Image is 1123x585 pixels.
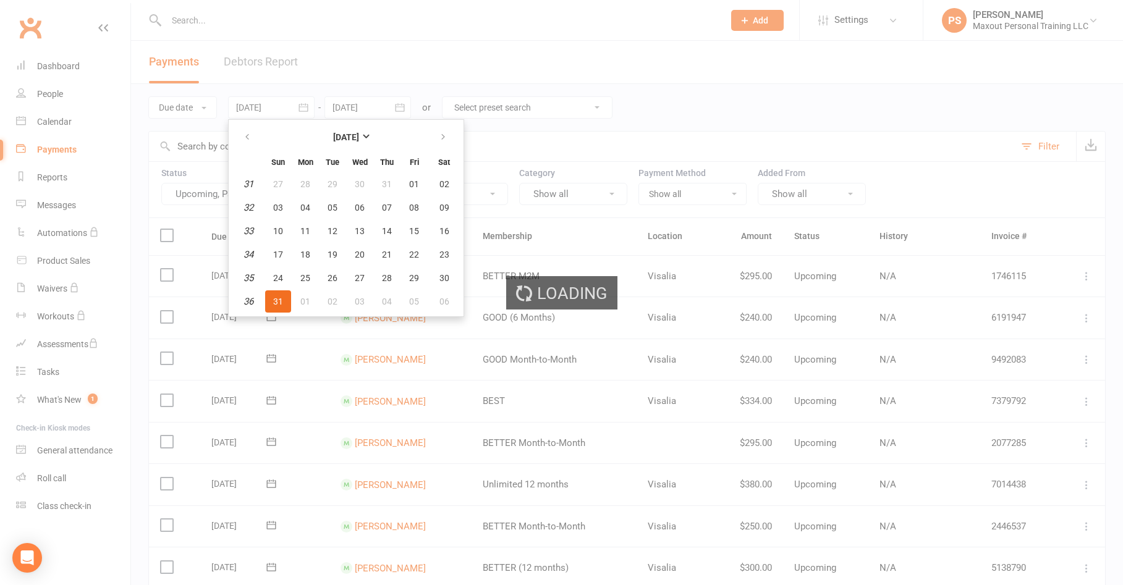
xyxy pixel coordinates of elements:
button: 02 [320,290,345,313]
span: 11 [300,226,310,236]
button: 31 [265,290,291,313]
button: 26 [320,267,345,289]
span: 18 [300,250,310,259]
button: 12 [320,220,345,242]
button: 01 [292,290,318,313]
span: 22 [409,250,419,259]
span: 31 [273,297,283,306]
small: Sunday [271,158,285,167]
button: 28 [292,173,318,195]
span: 28 [382,273,392,283]
button: 16 [428,220,460,242]
em: 32 [244,202,253,213]
button: 25 [292,267,318,289]
button: 23 [428,243,460,266]
button: 30 [347,173,373,195]
span: 04 [300,203,310,213]
span: 12 [328,226,337,236]
button: 06 [428,290,460,313]
span: 01 [409,179,419,189]
span: 07 [382,203,392,213]
small: Wednesday [352,158,368,167]
span: 14 [382,226,392,236]
small: Monday [298,158,313,167]
button: 24 [265,267,291,289]
button: 29 [401,267,427,289]
span: 04 [382,297,392,306]
small: Tuesday [326,158,339,167]
button: 22 [401,243,427,266]
strong: [DATE] [333,132,359,142]
span: 24 [273,273,283,283]
span: 27 [355,273,365,283]
button: 31 [374,173,400,195]
span: 29 [328,179,337,189]
button: 18 [292,243,318,266]
span: 06 [439,297,449,306]
span: 29 [409,273,419,283]
em: 33 [244,225,253,237]
em: 36 [244,296,253,307]
button: 09 [428,196,460,219]
span: 02 [328,297,337,306]
span: 25 [300,273,310,283]
button: 27 [265,173,291,195]
span: 08 [409,203,419,213]
button: 19 [320,243,345,266]
span: 30 [355,179,365,189]
span: 31 [382,179,392,189]
button: 15 [401,220,427,242]
button: 11 [292,220,318,242]
span: 26 [328,273,337,283]
span: 23 [439,250,449,259]
button: 07 [374,196,400,219]
span: 05 [328,203,337,213]
button: 20 [347,243,373,266]
button: 06 [347,196,373,219]
button: 13 [347,220,373,242]
button: 30 [428,267,460,289]
span: 03 [355,297,365,306]
span: 19 [328,250,337,259]
button: 01 [401,173,427,195]
span: 05 [409,297,419,306]
button: 10 [265,220,291,242]
button: 28 [374,267,400,289]
em: 34 [244,249,253,260]
span: Loading [537,277,607,310]
small: Thursday [380,158,394,167]
span: 15 [409,226,419,236]
button: 04 [374,290,400,313]
span: 17 [273,250,283,259]
span: 21 [382,250,392,259]
span: 06 [355,203,365,213]
button: 14 [374,220,400,242]
small: Friday [410,158,419,167]
span: 01 [300,297,310,306]
button: 02 [428,173,460,195]
em: 35 [244,272,253,284]
button: 29 [320,173,345,195]
button: 08 [401,196,427,219]
span: 16 [439,226,449,236]
button: 03 [347,290,373,313]
button: 21 [374,243,400,266]
button: 27 [347,267,373,289]
span: 27 [273,179,283,189]
div: Open Intercom Messenger [12,543,42,573]
small: Saturday [438,158,450,167]
span: 13 [355,226,365,236]
span: 02 [439,179,449,189]
span: 03 [273,203,283,213]
span: 09 [439,203,449,213]
span: 28 [300,179,310,189]
button: 04 [292,196,318,219]
button: 05 [320,196,345,219]
button: 03 [265,196,291,219]
span: 30 [439,273,449,283]
span: 10 [273,226,283,236]
button: 05 [401,290,427,313]
span: 20 [355,250,365,259]
button: 17 [265,243,291,266]
em: 31 [244,179,253,190]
